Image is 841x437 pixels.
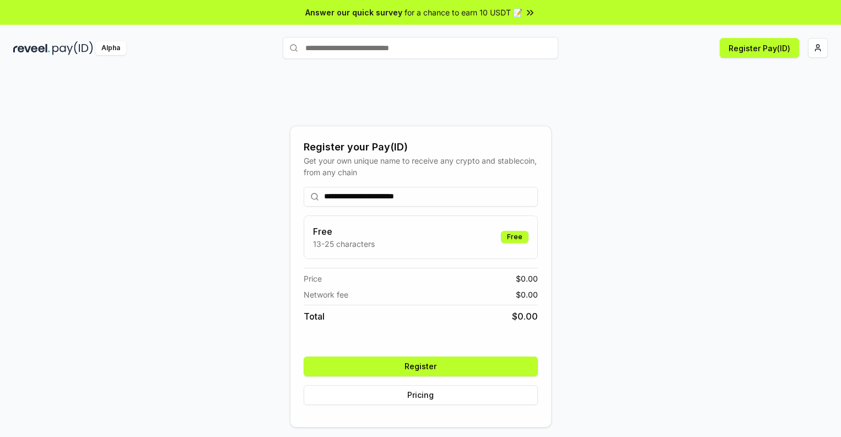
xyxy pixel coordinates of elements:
[304,310,325,323] span: Total
[304,385,538,405] button: Pricing
[52,41,93,55] img: pay_id
[313,225,375,238] h3: Free
[313,238,375,250] p: 13-25 characters
[720,38,799,58] button: Register Pay(ID)
[95,41,126,55] div: Alpha
[405,7,522,18] span: for a chance to earn 10 USDT 📝
[512,310,538,323] span: $ 0.00
[304,273,322,284] span: Price
[304,155,538,178] div: Get your own unique name to receive any crypto and stablecoin, from any chain
[516,289,538,300] span: $ 0.00
[305,7,402,18] span: Answer our quick survey
[13,41,50,55] img: reveel_dark
[304,289,348,300] span: Network fee
[516,273,538,284] span: $ 0.00
[501,231,529,243] div: Free
[304,357,538,376] button: Register
[304,139,538,155] div: Register your Pay(ID)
